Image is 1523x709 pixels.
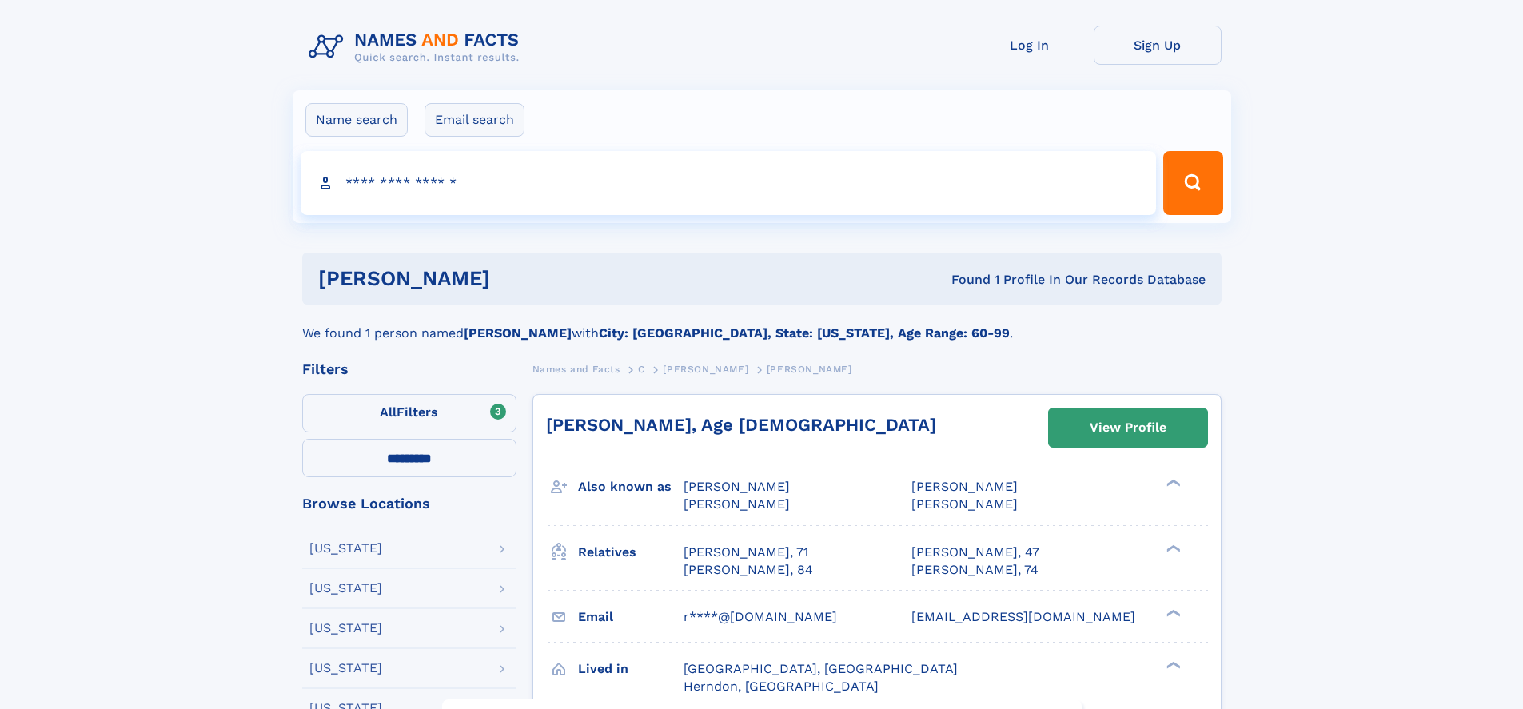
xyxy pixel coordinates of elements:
[911,479,1018,494] span: [PERSON_NAME]
[309,622,382,635] div: [US_STATE]
[684,679,879,694] span: Herndon, [GEOGRAPHIC_DATA]
[684,544,808,561] a: [PERSON_NAME], 71
[638,364,645,375] span: C
[911,496,1018,512] span: [PERSON_NAME]
[684,479,790,494] span: [PERSON_NAME]
[911,544,1039,561] a: [PERSON_NAME], 47
[663,364,748,375] span: [PERSON_NAME]
[1090,409,1166,446] div: View Profile
[318,269,721,289] h1: [PERSON_NAME]
[767,364,852,375] span: [PERSON_NAME]
[309,662,382,675] div: [US_STATE]
[305,103,408,137] label: Name search
[309,582,382,595] div: [US_STATE]
[302,362,516,376] div: Filters
[684,661,958,676] span: [GEOGRAPHIC_DATA], [GEOGRAPHIC_DATA]
[1094,26,1222,65] a: Sign Up
[720,271,1206,289] div: Found 1 Profile In Our Records Database
[1162,659,1182,670] div: ❯
[1162,478,1182,488] div: ❯
[966,26,1094,65] a: Log In
[1162,607,1182,618] div: ❯
[663,359,748,379] a: [PERSON_NAME]
[464,325,572,341] b: [PERSON_NAME]
[1162,543,1182,553] div: ❯
[578,655,684,683] h3: Lived in
[638,359,645,379] a: C
[578,539,684,566] h3: Relatives
[1049,408,1207,447] a: View Profile
[302,305,1222,343] div: We found 1 person named with .
[532,359,620,379] a: Names and Facts
[599,325,1010,341] b: City: [GEOGRAPHIC_DATA], State: [US_STATE], Age Range: 60-99
[911,561,1039,579] a: [PERSON_NAME], 74
[380,404,397,420] span: All
[425,103,524,137] label: Email search
[309,542,382,555] div: [US_STATE]
[684,561,813,579] a: [PERSON_NAME], 84
[301,151,1157,215] input: search input
[1163,151,1222,215] button: Search Button
[302,26,532,69] img: Logo Names and Facts
[684,496,790,512] span: [PERSON_NAME]
[911,609,1135,624] span: [EMAIL_ADDRESS][DOMAIN_NAME]
[578,603,684,631] h3: Email
[302,394,516,432] label: Filters
[546,415,936,435] a: [PERSON_NAME], Age [DEMOGRAPHIC_DATA]
[578,473,684,500] h3: Also known as
[302,496,516,511] div: Browse Locations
